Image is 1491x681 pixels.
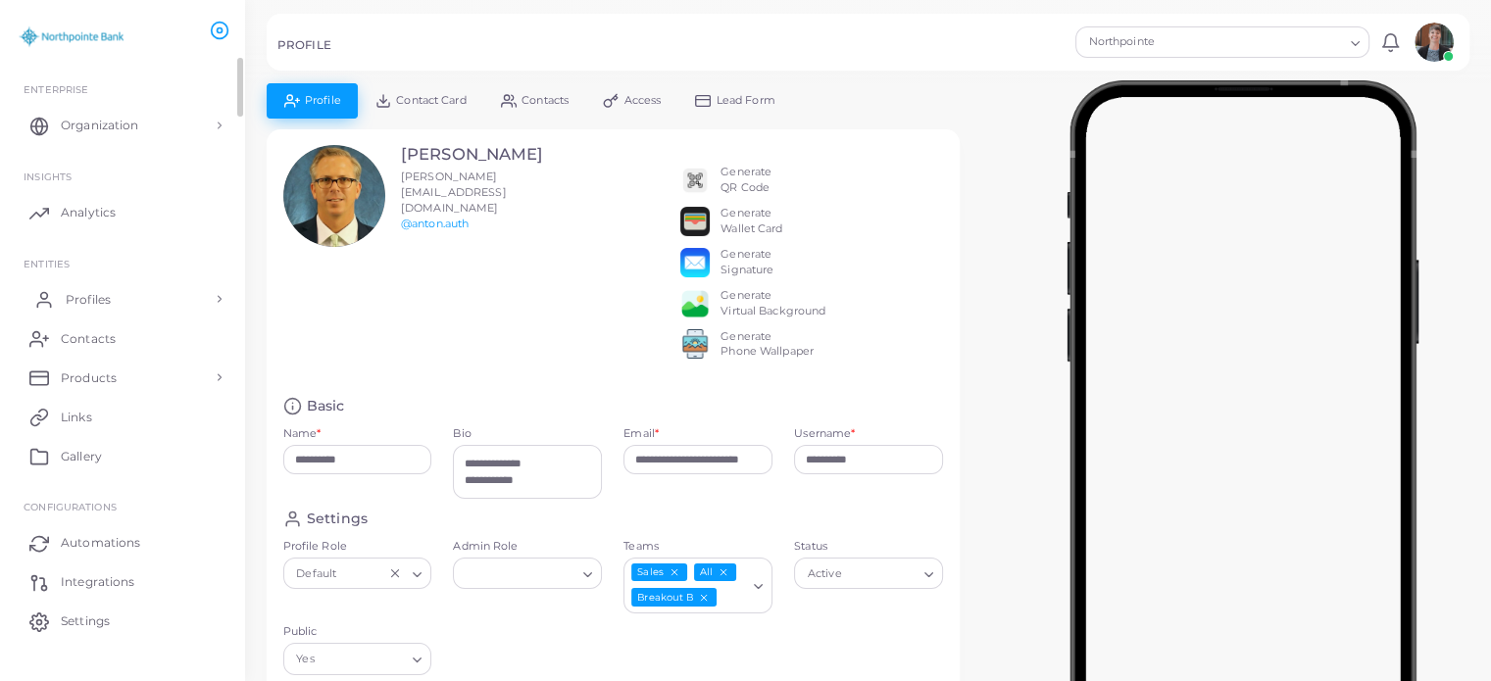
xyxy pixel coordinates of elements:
[15,436,230,475] a: Gallery
[721,329,814,361] div: Generate Phone Wallpaper
[1086,32,1228,52] span: Northpointe
[61,330,116,348] span: Contacts
[15,318,230,358] a: Contacts
[401,217,469,230] a: @anton.auth
[15,397,230,436] a: Links
[631,588,717,607] span: Breakout B
[680,248,710,277] img: email.png
[61,448,102,465] span: Gallery
[15,193,230,232] a: Analytics
[61,409,92,426] span: Links
[721,165,771,196] div: Generate QR Code
[623,426,659,442] label: Email
[388,565,402,581] button: Clear Selected
[721,247,773,278] div: Generate Signature
[522,95,569,106] span: Contacts
[24,501,117,512] span: Configurations
[680,166,710,195] img: qr2.png
[694,563,736,581] span: All
[623,558,772,613] div: Search for option
[61,204,116,221] span: Analytics
[294,563,339,584] span: Default
[680,329,710,359] img: 522fc3d1c3555ff804a1a379a540d0107ed87845162a92721bf5e2ebbcc3ae6c.png
[668,565,681,579] button: Deselect Sales
[721,206,782,237] div: Generate Wallet Card
[61,117,138,134] span: Organization
[15,562,230,602] a: Integrations
[805,563,844,584] span: Active
[307,397,345,415] h4: Basic
[1409,23,1459,62] a: avatar
[1230,31,1343,53] input: Search for option
[15,358,230,397] a: Products
[717,95,775,106] span: Lead Form
[717,565,730,579] button: Deselect All
[631,563,686,581] span: Sales
[18,19,126,55] img: logo
[453,426,602,442] label: Bio
[61,612,110,630] span: Settings
[61,534,140,552] span: Automations
[61,573,134,591] span: Integrations
[453,539,602,555] label: Admin Role
[15,106,230,145] a: Organization
[1415,23,1454,62] img: avatar
[697,591,711,605] button: Deselect Breakout B
[680,289,710,318] img: e64e04433dee680bcc62d3a6779a8f701ecaf3be228fb80ea91b313d80e16e10.png
[15,602,230,641] a: Settings
[283,643,432,674] div: Search for option
[283,558,432,589] div: Search for option
[401,170,507,215] span: [PERSON_NAME][EMAIL_ADDRESS][DOMAIN_NAME]
[462,562,575,584] input: Search for option
[396,95,466,106] span: Contact Card
[15,523,230,562] a: Automations
[794,539,943,555] label: Status
[283,624,432,640] label: Public
[307,510,368,528] h4: Settings
[66,291,111,309] span: Profiles
[319,649,405,670] input: Search for option
[401,145,545,165] h3: [PERSON_NAME]
[24,83,88,95] span: Enterprise
[61,369,117,387] span: Products
[719,587,746,608] input: Search for option
[680,207,710,236] img: apple-wallet.png
[305,95,341,106] span: Profile
[453,558,602,589] div: Search for option
[283,539,432,555] label: Profile Role
[15,279,230,318] a: Profiles
[1075,26,1369,58] div: Search for option
[846,562,917,584] input: Search for option
[341,562,384,584] input: Search for option
[24,170,72,182] span: INSIGHTS
[624,95,662,106] span: Access
[277,38,331,52] h5: PROFILE
[721,288,825,319] div: Generate Virtual Background
[24,258,70,269] span: ENTITIES
[283,426,322,442] label: Name
[623,539,772,555] label: Teams
[794,426,855,442] label: Username
[794,558,943,589] div: Search for option
[294,650,318,670] span: Yes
